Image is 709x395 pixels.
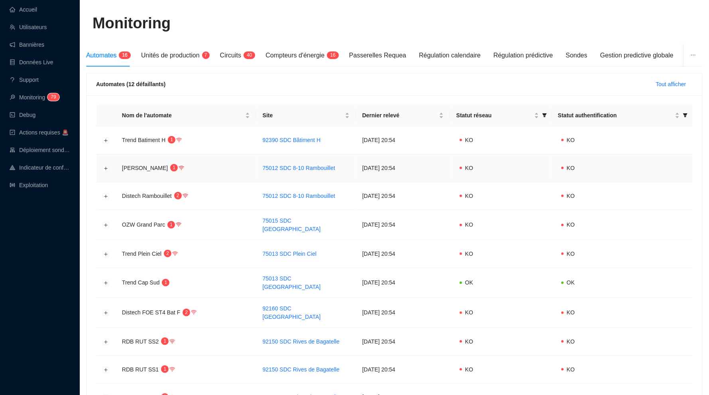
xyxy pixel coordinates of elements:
[263,338,340,345] a: 92150 SDC Rives de Bagatelle
[567,279,575,286] span: OK
[86,52,116,59] span: Automates
[362,111,437,120] span: Dernier relevé
[183,309,190,316] sup: 2
[263,165,335,171] a: 75012 SDC 8-10 Rambouillet
[465,137,473,143] span: KO
[558,111,674,120] span: Statut authentification
[122,251,161,257] span: Trend Plein Ciel
[567,309,575,316] span: KO
[10,147,70,153] a: clusterDéploiement sondes
[333,52,336,58] span: 6
[247,52,250,58] span: 4
[263,251,317,257] a: 75013 SDC Plein Ciel
[567,366,575,373] span: KO
[161,365,169,373] sup: 1
[122,366,159,373] span: RDB RUT SS1
[96,81,165,87] span: Automates (12 défaillants)
[552,105,693,126] th: Statut authentification
[10,94,57,101] a: monitorMonitoring79
[263,193,335,199] a: 75012 SDC 8-10 Rambouillet
[19,129,69,136] span: Actions requises 🚨
[119,51,130,59] sup: 16
[122,221,165,228] span: OZW Grand Parc
[263,275,321,290] a: 75013 SDC [GEOGRAPHIC_DATA]
[356,268,450,298] td: [DATE] 20:54
[457,111,533,120] span: Statut réseau
[169,367,175,372] span: wifi
[356,240,450,268] td: [DATE] 20:54
[141,52,200,59] span: Unités de production
[163,366,166,372] span: 1
[327,51,339,59] sup: 16
[349,52,406,59] span: Passerelles Requea
[122,111,244,120] span: Nom de l'automate
[681,110,689,121] span: filter
[419,51,481,60] div: Régulation calendaire
[179,165,184,171] span: wifi
[10,6,37,13] a: homeAccueil
[177,193,179,198] span: 2
[125,52,128,58] span: 6
[122,165,168,171] span: [PERSON_NAME]
[166,251,169,256] span: 2
[263,137,321,143] a: 92390 SDC Bâtiment H
[356,298,450,328] td: [DATE] 20:54
[263,217,321,232] a: 75015 SDC [GEOGRAPHIC_DATA]
[356,210,450,240] td: [DATE] 20:54
[162,279,169,286] sup: 1
[174,192,182,199] sup: 2
[191,310,197,315] span: wifi
[356,356,450,384] td: [DATE] 20:54
[356,328,450,356] td: [DATE] 20:54
[205,52,207,58] span: 7
[103,137,109,144] button: Développer la ligne
[465,251,473,257] span: KO
[567,193,575,199] span: KO
[103,280,109,286] button: Développer la ligne
[185,310,188,315] span: 2
[163,338,166,344] span: 1
[567,221,575,228] span: KO
[465,309,473,316] span: KO
[10,41,44,48] a: notificationBannières
[122,338,159,345] span: RDB RUT SS2
[10,24,47,30] a: teamUtilisateurs
[356,105,450,126] th: Dernier relevé
[244,51,255,59] sup: 40
[169,339,175,344] span: wifi
[567,137,575,143] span: KO
[10,182,48,188] a: slidersExploitation
[10,130,15,135] span: check-square
[176,222,181,227] span: wifi
[51,94,53,100] span: 7
[691,52,696,58] span: ellipsis
[176,137,182,143] span: wifi
[683,113,688,118] span: filter
[202,51,210,59] sup: 7
[10,77,39,83] a: questionSupport
[122,52,125,58] span: 1
[684,44,703,67] button: ellipsis
[122,137,165,143] span: Trend Batiment H
[330,52,333,58] span: 1
[170,222,173,227] span: 1
[450,105,552,126] th: Statut réseau
[567,338,575,345] span: KO
[465,338,473,345] span: KO
[650,78,693,91] button: Tout afficher
[541,110,549,121] span: filter
[53,94,56,100] span: 9
[656,80,686,89] span: Tout afficher
[116,105,256,126] th: Nom de l'automate
[10,112,35,118] a: codeDebug
[542,113,547,118] span: filter
[170,164,178,172] sup: 1
[183,193,188,199] span: wifi
[122,279,160,286] span: Trend Cap Sud
[168,136,175,144] sup: 1
[164,250,171,257] sup: 2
